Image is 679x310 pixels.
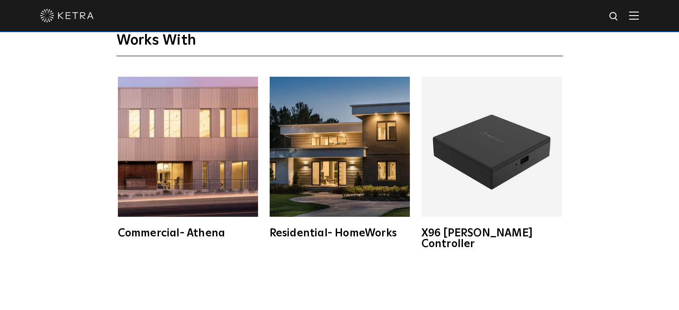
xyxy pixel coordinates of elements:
[118,77,258,217] img: athena-square
[40,9,94,22] img: ketra-logo-2019-white
[270,228,410,239] div: Residential- HomeWorks
[608,11,620,22] img: search icon
[268,77,411,239] a: Residential- HomeWorks
[117,32,563,56] h3: Works With
[421,77,562,217] img: X96_Controller
[629,11,639,20] img: Hamburger%20Nav.svg
[118,228,258,239] div: Commercial- Athena
[270,77,410,217] img: homeworks_hero
[420,77,563,249] a: X96 [PERSON_NAME] Controller
[117,77,259,239] a: Commercial- Athena
[421,228,562,249] div: X96 [PERSON_NAME] Controller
